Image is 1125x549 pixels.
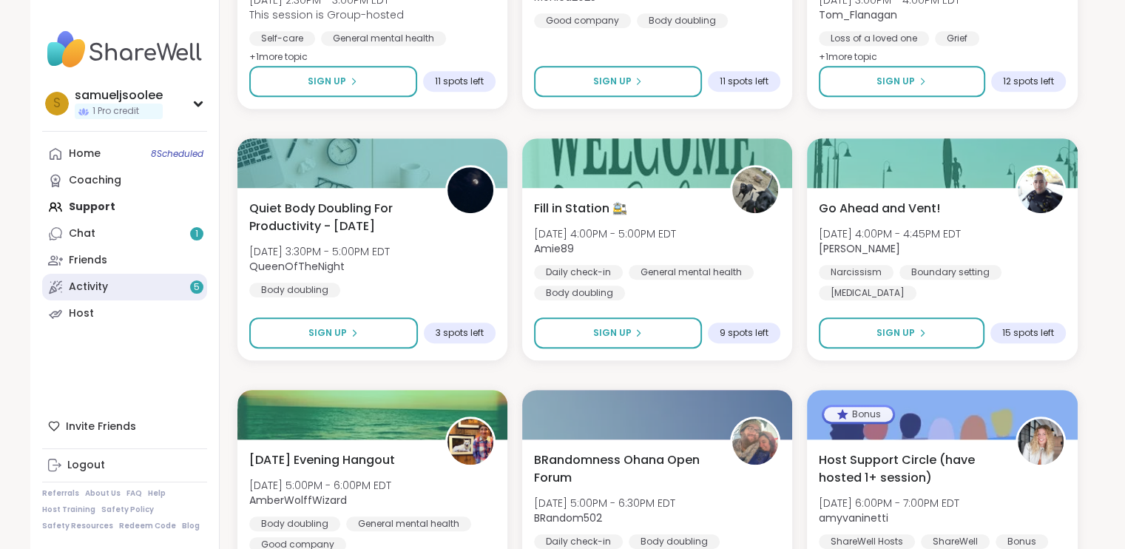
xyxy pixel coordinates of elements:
[592,326,631,340] span: Sign Up
[69,253,107,268] div: Friends
[534,534,623,549] div: Daily check-in
[101,505,154,515] a: Safety Policy
[42,488,79,499] a: Referrals
[69,280,108,294] div: Activity
[534,13,631,28] div: Good company
[819,241,900,256] b: [PERSON_NAME]
[819,534,915,549] div: ShareWell Hosts
[42,220,207,247] a: Chat1
[249,244,390,259] span: [DATE] 3:30PM - 5:00PM EDT
[194,281,200,294] span: 5
[447,167,493,213] img: QueenOfTheNight
[69,146,101,161] div: Home
[534,451,714,487] span: BRandomness Ohana Open Forum
[819,451,999,487] span: Host Support Circle (have hosted 1+ session)
[249,283,340,297] div: Body doubling
[534,226,676,241] span: [DATE] 4:00PM - 5:00PM EDT
[534,286,625,300] div: Body doubling
[42,505,95,515] a: Host Training
[534,265,623,280] div: Daily check-in
[182,521,200,531] a: Blog
[321,31,446,46] div: General mental health
[819,496,959,511] span: [DATE] 6:00PM - 7:00PM EDT
[629,265,754,280] div: General mental health
[42,452,207,479] a: Logout
[996,534,1048,549] div: Bonus
[1002,327,1054,339] span: 15 spots left
[819,7,897,22] b: Tom_Flanagan
[249,31,315,46] div: Self-care
[69,173,121,188] div: Coaching
[308,326,347,340] span: Sign Up
[534,66,702,97] button: Sign Up
[819,317,984,348] button: Sign Up
[69,226,95,241] div: Chat
[42,24,207,75] img: ShareWell Nav Logo
[249,317,418,348] button: Sign Up
[876,75,915,88] span: Sign Up
[819,265,893,280] div: Narcissism
[249,478,391,493] span: [DATE] 5:00PM - 6:00PM EDT
[935,31,979,46] div: Grief
[534,511,602,525] b: BRandom502
[819,226,961,241] span: [DATE] 4:00PM - 4:45PM EDT
[876,326,915,340] span: Sign Up
[534,200,627,218] span: Fill in Station 🚉
[75,87,163,104] div: samueljsoolee
[42,141,207,167] a: Home8Scheduled
[819,200,940,218] span: Go Ahead and Vent!
[249,259,345,274] b: QueenOfTheNight
[534,496,675,511] span: [DATE] 5:00PM - 6:30PM EDT
[824,407,893,422] div: Bonus
[819,511,888,525] b: amyvaninetti
[436,327,484,339] span: 3 spots left
[195,228,198,240] span: 1
[42,167,207,194] a: Coaching
[249,7,404,22] span: This session is Group-hosted
[42,274,207,300] a: Activity5
[629,534,720,549] div: Body doubling
[1018,167,1064,213] img: Jorge_Z
[42,413,207,439] div: Invite Friends
[92,105,139,118] span: 1 Pro credit
[720,75,768,87] span: 11 spots left
[119,521,176,531] a: Redeem Code
[249,493,347,508] b: AmberWolffWizard
[592,75,631,88] span: Sign Up
[151,148,203,160] span: 8 Scheduled
[435,75,484,87] span: 11 spots left
[346,516,471,531] div: General mental health
[148,488,166,499] a: Help
[249,516,340,531] div: Body doubling
[42,247,207,274] a: Friends
[249,200,429,235] span: Quiet Body Doubling For Productivity - [DATE]
[85,488,121,499] a: About Us
[249,66,417,97] button: Sign Up
[42,521,113,531] a: Safety Resources
[732,167,778,213] img: Amie89
[534,241,574,256] b: Amie89
[53,94,61,113] span: s
[249,451,395,469] span: [DATE] Evening Hangout
[67,458,105,473] div: Logout
[1018,419,1064,465] img: amyvaninetti
[720,327,768,339] span: 9 spots left
[126,488,142,499] a: FAQ
[447,419,493,465] img: AmberWolffWizard
[732,419,778,465] img: BRandom502
[819,66,984,97] button: Sign Up
[819,31,929,46] div: Loss of a loved one
[308,75,346,88] span: Sign Up
[1003,75,1054,87] span: 12 spots left
[69,306,94,321] div: Host
[819,286,916,300] div: [MEDICAL_DATA]
[899,265,1001,280] div: Boundary setting
[637,13,728,28] div: Body doubling
[921,534,990,549] div: ShareWell
[42,300,207,327] a: Host
[534,317,702,348] button: Sign Up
